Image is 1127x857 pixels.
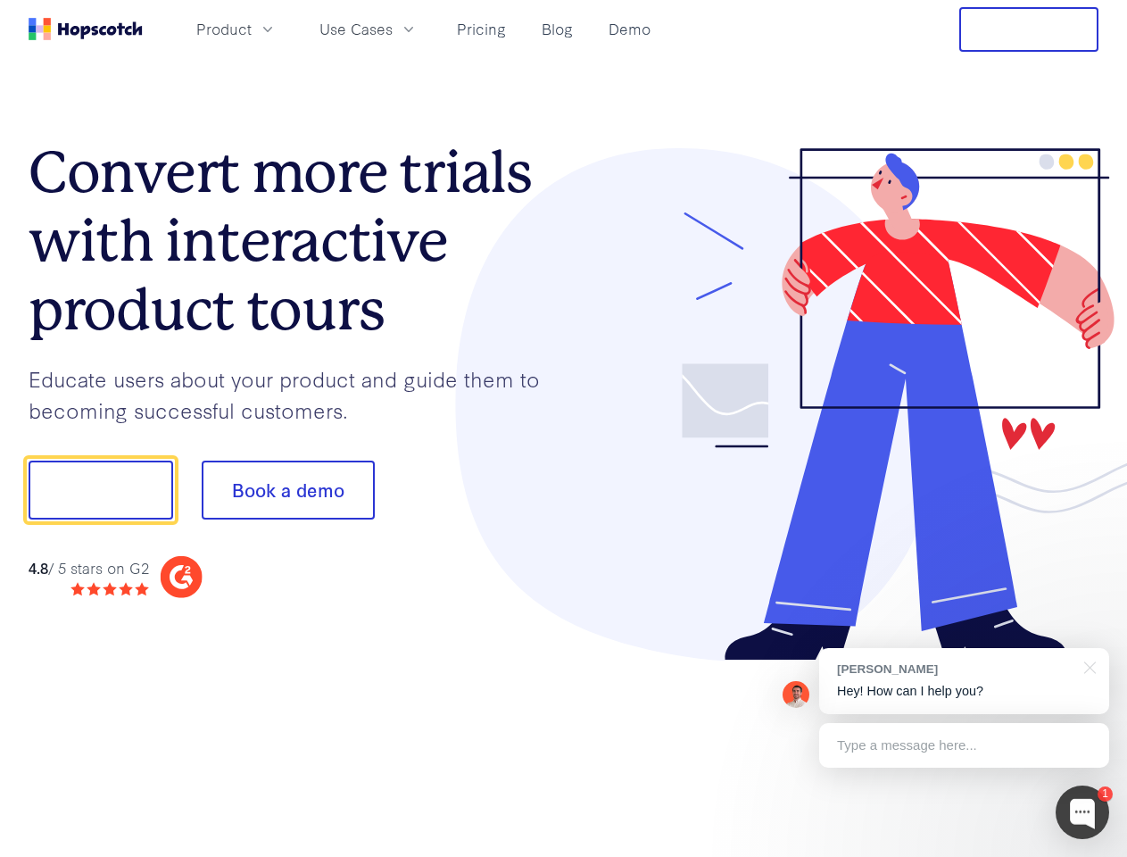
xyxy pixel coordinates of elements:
button: Use Cases [309,14,428,44]
span: Product [196,18,252,40]
p: Educate users about your product and guide them to becoming successful customers. [29,363,564,425]
button: Book a demo [202,461,375,520]
div: Type a message here... [819,723,1109,768]
span: Use Cases [319,18,393,40]
a: Home [29,18,143,40]
h1: Convert more trials with interactive product tours [29,138,564,344]
button: Free Trial [959,7,1098,52]
img: Mark Spera [783,681,809,708]
strong: 4.8 [29,557,48,578]
button: Show me! [29,461,173,520]
a: Demo [601,14,658,44]
div: 1 [1098,786,1113,802]
div: / 5 stars on G2 [29,557,149,579]
a: Pricing [450,14,513,44]
div: [PERSON_NAME] [837,661,1073,678]
p: Hey! How can I help you? [837,682,1091,701]
button: Product [186,14,287,44]
a: Blog [534,14,580,44]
